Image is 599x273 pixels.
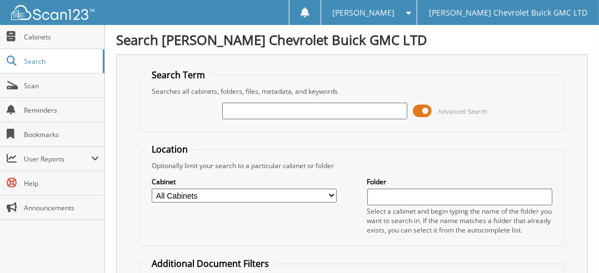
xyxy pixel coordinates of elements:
[146,257,274,270] legend: Additional Document Filters
[24,32,99,42] span: Cabinets
[24,105,99,115] span: Reminders
[333,9,395,16] span: [PERSON_NAME]
[152,177,337,186] label: Cabinet
[24,179,99,188] span: Help
[367,177,552,186] label: Folder
[438,107,487,115] span: Advanced Search
[146,143,193,155] legend: Location
[11,5,94,20] img: scan123-logo-white.svg
[429,9,587,16] span: [PERSON_NAME] Chevrolet Buick GMC LTD
[146,161,557,170] div: Optionally limit your search to a particular cabinet or folder
[24,203,99,213] span: Announcements
[24,57,97,66] span: Search
[24,81,99,90] span: Scan
[116,31,588,49] h1: Search [PERSON_NAME] Chevrolet Buick GMC LTD
[24,154,91,164] span: User Reports
[367,206,552,235] div: Select a cabinet and begin typing the name of the folder you want to search in. If the name match...
[146,87,557,96] div: Searches all cabinets, folders, files, metadata, and keywords
[24,130,99,139] span: Bookmarks
[146,69,211,81] legend: Search Term
[543,220,599,273] iframe: Chat Widget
